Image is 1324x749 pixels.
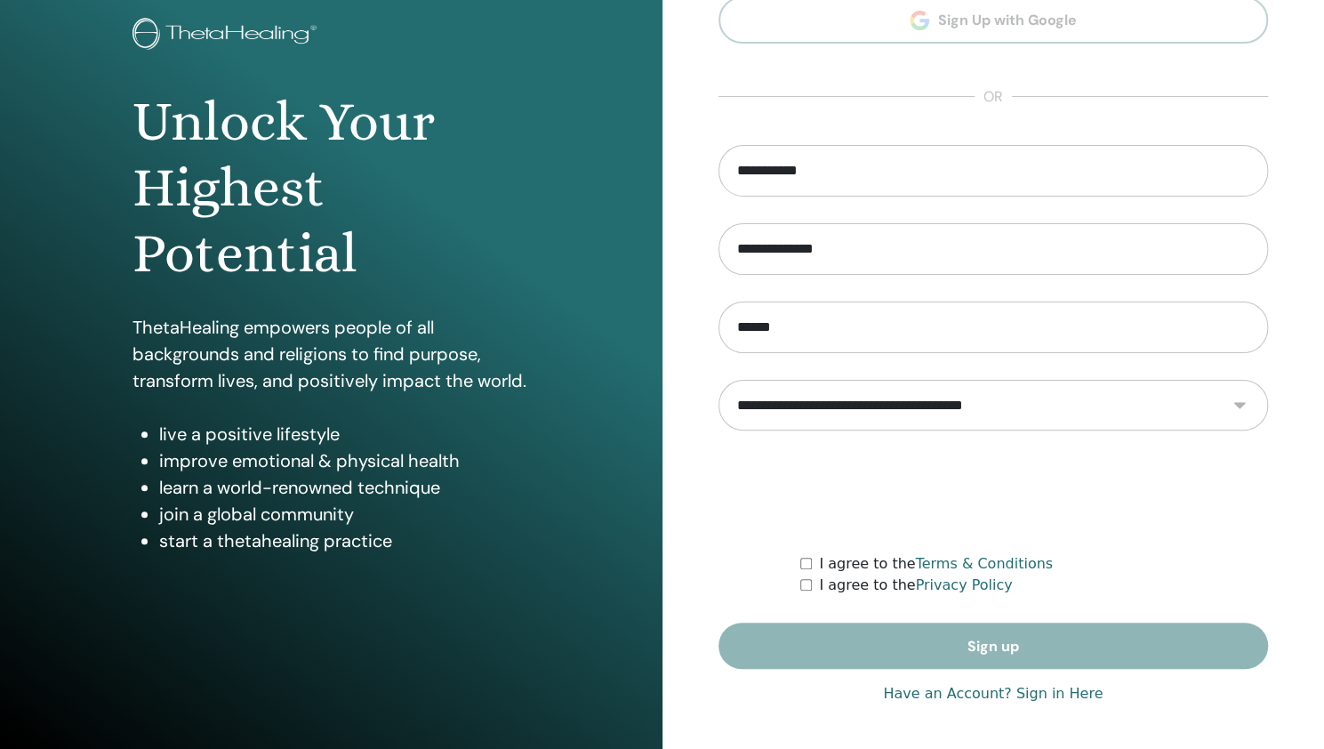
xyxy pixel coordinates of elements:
li: learn a world-renowned technique [159,474,529,501]
li: join a global community [159,501,529,528]
li: improve emotional & physical health [159,447,529,474]
a: Privacy Policy [915,576,1012,593]
a: Have an Account? Sign in Here [883,683,1103,705]
iframe: reCAPTCHA [858,457,1128,527]
span: or [975,86,1012,108]
li: live a positive lifestyle [159,421,529,447]
a: Terms & Conditions [915,555,1052,572]
p: ThetaHealing empowers people of all backgrounds and religions to find purpose, transform lives, a... [132,314,529,394]
li: start a thetahealing practice [159,528,529,554]
label: I agree to the [819,575,1012,596]
label: I agree to the [819,553,1053,575]
h1: Unlock Your Highest Potential [132,89,529,287]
